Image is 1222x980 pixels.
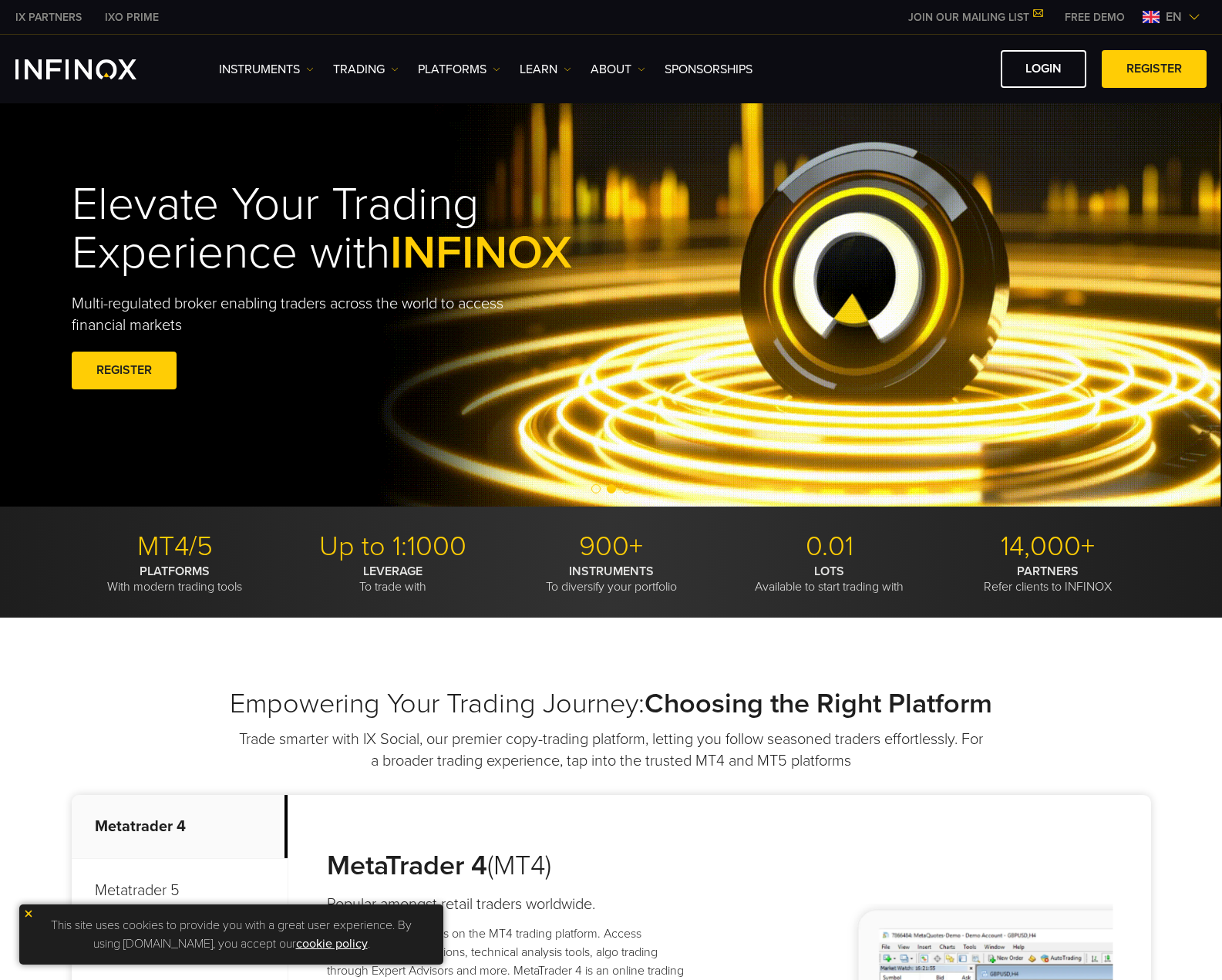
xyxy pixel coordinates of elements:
[327,849,695,883] h3: (MT4)
[15,59,173,79] a: INFINOX Logo
[23,908,34,919] img: yellow close icon
[520,60,571,79] a: Learn
[140,564,210,579] strong: PLATFORMS
[327,849,487,882] strong: MetaTrader 4
[897,11,1053,24] a: JOIN OUR MAILING LIST
[591,60,645,79] a: ABOUT
[72,795,288,859] p: Metatrader 4
[622,484,631,493] span: Go to slide 3
[27,912,436,957] p: This site uses cookies to provide you with a great user experience. By using [DOMAIN_NAME], you a...
[333,60,399,79] a: TRADING
[296,936,368,951] a: cookie policy
[569,564,654,579] strong: INSTRUMENTS
[591,484,601,493] span: Go to slide 1
[4,9,93,25] a: INFINOX
[237,729,985,772] p: Trade smarter with IX Social, our premier copy-trading platform, letting you follow seasoned trad...
[944,530,1151,564] p: 14,000+
[327,894,695,915] h4: Popular amongst retail traders worldwide.
[645,687,992,720] strong: Choosing the Right Platform
[290,564,497,594] p: To trade with
[363,564,422,579] strong: LEVERAGE
[72,352,177,389] a: REGISTER
[72,564,278,594] p: With modern trading tools
[1102,50,1207,88] a: REGISTER
[665,60,752,79] a: SPONSORSHIPS
[93,9,170,25] a: INFINOX
[1001,50,1086,88] a: LOGIN
[290,530,497,564] p: Up to 1:1000
[72,859,288,923] p: Metatrader 5
[72,530,278,564] p: MT4/5
[726,564,933,594] p: Available to start trading with
[508,530,715,564] p: 900+
[1017,564,1079,579] strong: PARTNERS
[1160,8,1188,26] span: en
[219,60,314,79] a: Instruments
[72,687,1151,721] h2: Empowering Your Trading Journey:
[418,60,500,79] a: PLATFORMS
[508,564,715,594] p: To diversify your portfolio
[390,225,572,281] span: INFINOX
[72,293,530,336] p: Multi-regulated broker enabling traders across the world to access financial markets
[944,564,1151,594] p: Refer clients to INFINOX
[726,530,933,564] p: 0.01
[814,564,844,579] strong: LOTS
[607,484,616,493] span: Go to slide 2
[72,180,644,278] h1: Elevate Your Trading Experience with
[1053,9,1136,25] a: INFINOX MENU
